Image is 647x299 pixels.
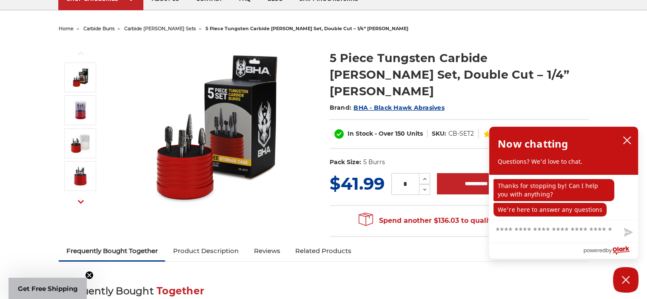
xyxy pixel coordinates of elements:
div: chat [489,175,638,220]
a: carbide burrs [83,26,114,31]
span: powered [583,245,605,256]
a: carbide [PERSON_NAME] sets [124,26,196,31]
a: BHA - Black Hawk Abrasives [353,104,445,111]
span: 5 piece tungsten carbide [PERSON_NAME] set, double cut – 1/4” [PERSON_NAME] [205,26,408,31]
h1: 5 Piece Tungsten Carbide [PERSON_NAME] Set, Double Cut – 1/4” [PERSON_NAME] [330,50,589,100]
a: Powered by Olark [583,243,638,259]
span: In Stock [348,130,373,137]
dd: CB-SET2 [448,129,474,138]
dt: SKU: [432,129,446,138]
img: BHA Double Cut Carbide Burr 5 Piece Set, 1/4" Shank [70,67,91,88]
span: by [606,245,612,256]
img: BHA Double Cut Carbide Burr 5 Piece Set, 1/4" Shank [131,41,302,211]
span: - Over [375,130,393,137]
button: Send message [617,223,638,242]
dd: 5 Burrs [363,158,385,167]
span: 150 [395,130,405,137]
div: olark chatbox [489,126,638,259]
button: close chatbox [620,134,634,147]
h2: Now chatting [498,135,568,152]
span: Units [407,130,423,137]
a: Frequently Bought Together [59,242,165,260]
p: Questions? We'd love to chat. [498,157,630,166]
p: We're here to answer any questions [493,203,607,216]
dt: Pack Size: [330,158,361,167]
span: Get Free Shipping [18,285,78,293]
span: Together [157,285,204,297]
a: Related Products [288,242,359,260]
img: tungsten carbide rotary burr set [70,133,91,154]
img: die grinder bit case [70,165,91,187]
img: burr kit for metal grinding [70,100,91,121]
span: Frequently Bought [59,285,154,297]
button: Close teaser [85,271,94,279]
a: home [59,26,74,31]
button: Next [71,192,91,211]
button: Previous [71,44,91,63]
span: Spend another $136.03 to qualify for free shipping! [359,216,559,225]
span: Brand: [330,104,352,111]
span: $41.99 [330,173,385,194]
div: Get Free ShippingClose teaser [9,278,87,299]
p: Thanks for stopping by! Can I help you with anything? [493,179,614,201]
a: Reviews [246,242,288,260]
a: Product Description [165,242,246,260]
button: Close Chatbox [613,267,638,293]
